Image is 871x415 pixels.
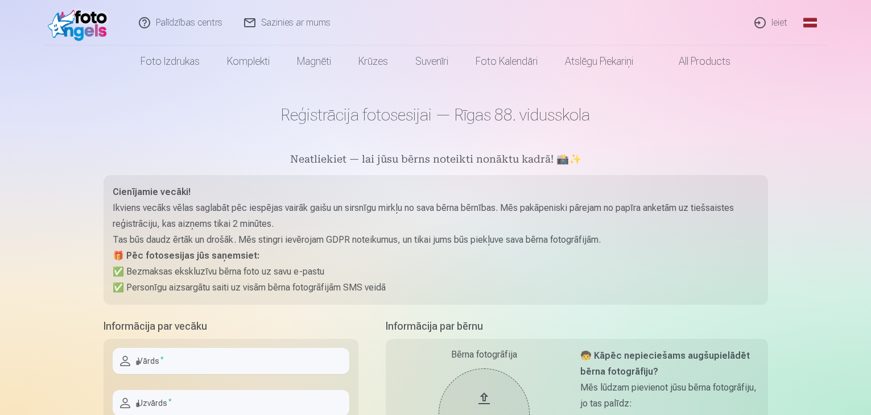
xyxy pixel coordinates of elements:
a: Magnēti [283,45,345,77]
a: Krūzes [345,45,402,77]
strong: 🧒 Kāpēc nepieciešams augšupielādēt bērna fotogrāfiju? [580,350,750,377]
h5: Neatliekiet — lai jūsu bērns noteikti nonāktu kadrā! 📸✨ [104,152,768,168]
a: All products [647,45,744,77]
p: ✅ Bezmaksas ekskluzīvu bērna foto uz savu e-pastu [113,264,759,280]
a: Suvenīri [402,45,462,77]
strong: Cienījamie vecāki! [113,186,191,197]
a: Foto izdrukas [127,45,213,77]
p: Ikviens vecāks vēlas saglabāt pēc iespējas vairāk gaišu un sirsnīgu mirkļu no sava bērna bērnības... [113,200,759,232]
h5: Informācija par vecāku [104,318,358,334]
p: Tas būs daudz ērtāk un drošāk. Mēs stingri ievērojam GDPR noteikumus, un tikai jums būs piekļuve ... [113,232,759,248]
a: Foto kalendāri [462,45,551,77]
div: Bērna fotogrāfija [395,348,573,362]
h5: Informācija par bērnu [386,318,768,334]
a: Atslēgu piekariņi [551,45,647,77]
p: ✅ Personīgu aizsargātu saiti uz visām bērna fotogrāfijām SMS veidā [113,280,759,296]
strong: 🎁 Pēc fotosesijas jūs saņemsiet: [113,250,259,261]
img: /fa1 [48,5,113,41]
p: Mēs lūdzam pievienot jūsu bērna fotogrāfiju, jo tas palīdz: [580,380,759,412]
a: Komplekti [213,45,283,77]
h1: Reģistrācija fotosesijai — Rīgas 88. vidusskola [104,105,768,125]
